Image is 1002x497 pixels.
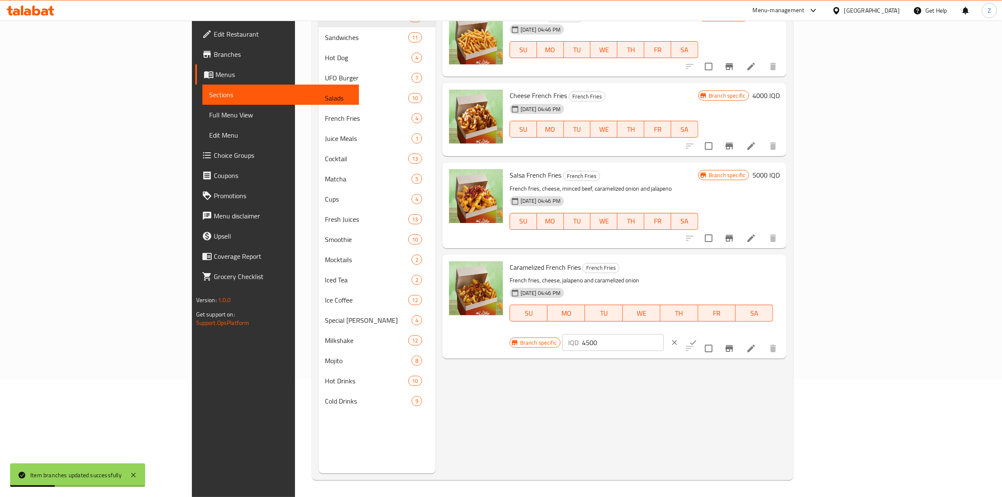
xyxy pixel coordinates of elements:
[588,307,619,319] span: TU
[763,136,783,156] button: delete
[325,255,412,265] div: Mocktails
[664,307,694,319] span: TH
[319,128,436,149] div: Juice Meals1
[325,93,409,103] span: Salads
[325,356,412,366] span: Mojito
[551,307,582,319] span: MO
[325,133,412,144] span: Juice Meals
[540,215,561,227] span: MO
[214,271,353,282] span: Grocery Checklist
[409,215,421,223] span: 13
[412,195,422,203] span: 4
[644,213,671,230] button: FR
[325,174,412,184] div: Matcha
[988,6,991,15] span: Z
[196,309,235,320] span: Get support on:
[752,90,780,101] h6: 4000 IQD
[449,261,503,315] img: Caramelized French Fries
[540,123,561,136] span: MO
[412,113,422,123] div: items
[449,169,503,223] img: Salsa French Fries
[698,305,736,322] button: FR
[671,121,698,138] button: SA
[319,229,436,250] div: Smoothie10
[739,307,770,319] span: SA
[626,307,657,319] span: WE
[195,145,359,165] a: Choice Groups
[510,275,773,286] p: French fries, cheese, jalapeno and caramelized onion
[412,74,422,82] span: 7
[214,191,353,201] span: Promotions
[517,26,564,34] span: [DATE] 04:46 PM
[700,137,718,155] span: Select to update
[510,121,537,138] button: SU
[510,261,581,274] span: Caramelized French Fries
[753,5,805,16] div: Menu-management
[409,296,421,304] span: 12
[510,183,698,194] p: French fries, cheese, minced beef, caramelized onion and jalapeno
[590,41,617,58] button: WE
[621,123,641,136] span: TH
[621,215,641,227] span: TH
[412,175,422,183] span: 5
[763,228,783,248] button: delete
[325,335,409,346] span: Milkshake
[408,32,422,43] div: items
[746,141,756,151] a: Edit menu item
[325,234,409,245] span: Smoothie
[517,289,564,297] span: [DATE] 04:46 PM
[409,337,421,345] span: 12
[195,165,359,186] a: Coupons
[412,275,422,285] div: items
[209,90,353,100] span: Sections
[513,123,534,136] span: SU
[214,231,353,241] span: Upsell
[319,108,436,128] div: French Fries4
[617,121,644,138] button: TH
[617,41,644,58] button: TH
[325,295,409,305] span: Ice Coffee
[195,246,359,266] a: Coverage Report
[325,53,412,63] div: Hot Dog
[325,113,412,123] div: French Fries
[195,206,359,226] a: Menu disclaimer
[644,121,671,138] button: FR
[412,315,422,325] div: items
[583,263,619,273] span: French Fries
[517,197,564,205] span: [DATE] 04:46 PM
[408,154,422,164] div: items
[719,338,739,359] button: Branch-specific-item
[648,44,668,56] span: FR
[319,27,436,48] div: Sandwiches11
[412,174,422,184] div: items
[214,170,353,181] span: Coupons
[594,44,614,56] span: WE
[763,56,783,77] button: delete
[752,11,780,22] h6: 3000 IQD
[325,214,409,224] span: Fresh Juices
[325,32,409,43] span: Sandwiches
[319,391,436,411] div: Cold Drinks9
[412,396,422,406] div: items
[675,215,695,227] span: SA
[513,44,534,56] span: SU
[319,290,436,310] div: Ice Coffee12
[319,270,436,290] div: Iced Tea2
[517,105,564,113] span: [DATE] 04:46 PM
[412,397,422,405] span: 9
[196,295,217,306] span: Version:
[412,53,422,63] div: items
[196,317,250,328] a: Support.OpsPlatform
[412,114,422,122] span: 4
[412,256,422,264] span: 2
[705,92,749,100] span: Branch specific
[319,310,436,330] div: Special [PERSON_NAME]4
[412,276,422,284] span: 2
[412,135,422,143] span: 1
[408,214,422,224] div: items
[209,110,353,120] span: Full Menu View
[325,376,409,386] span: Hot Drinks
[325,73,412,83] span: UFO Burger
[719,228,739,248] button: Branch-specific-item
